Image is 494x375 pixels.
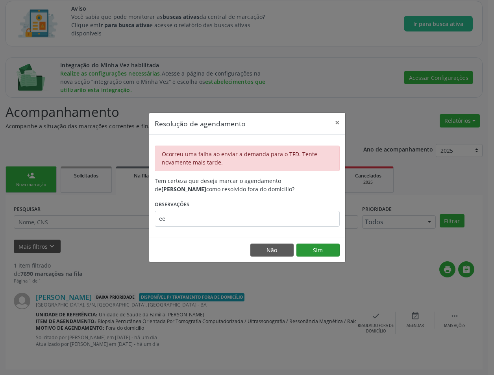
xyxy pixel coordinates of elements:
[250,244,294,257] button: Não
[161,185,206,193] b: [PERSON_NAME]
[155,199,189,211] label: Observações
[296,244,340,257] button: Sim
[329,113,345,132] button: Close
[155,146,340,171] div: Ocorreu uma falha ao enviar a demanda para o TFD. Tente novamente mais tarde.
[155,177,340,193] div: Tem certeza que deseja marcar o agendamento de como resolvido fora do domicílio?
[155,118,246,129] h5: Resolução de agendamento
